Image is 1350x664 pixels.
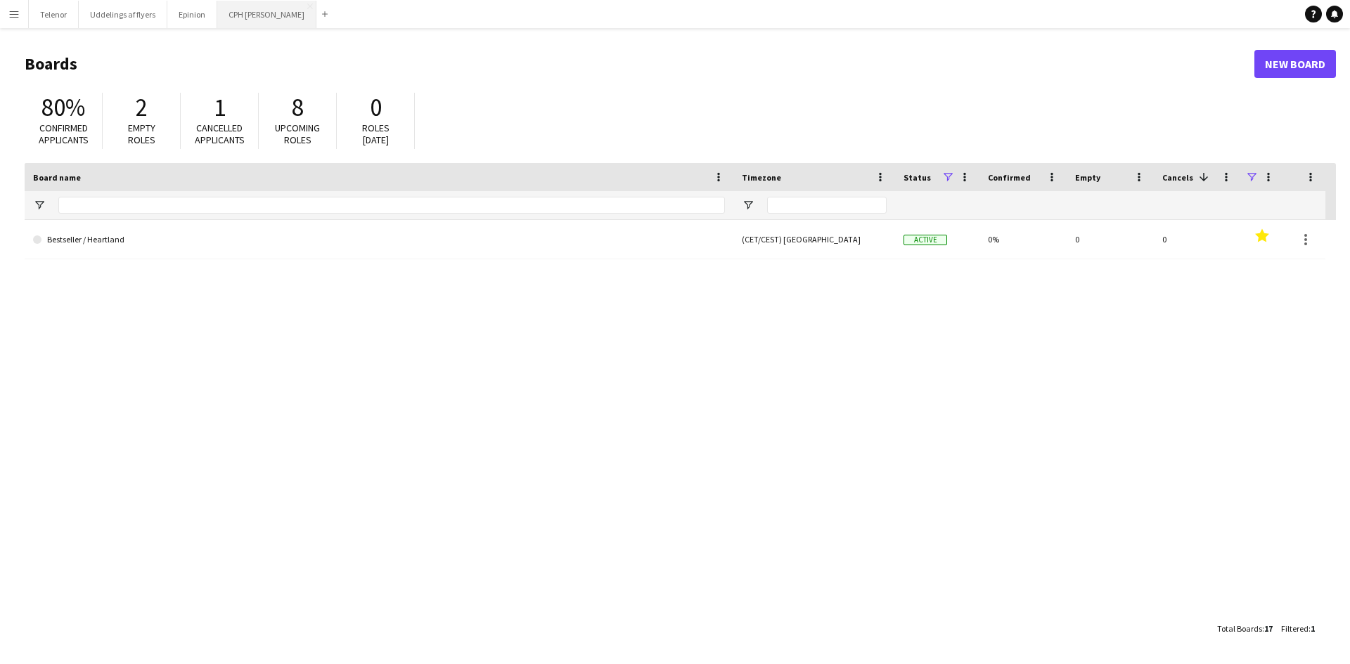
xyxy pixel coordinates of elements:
input: Board name Filter Input [58,197,725,214]
span: 2 [136,92,148,123]
div: : [1281,615,1315,642]
div: 0 [1067,220,1154,259]
button: Uddelings af flyers [79,1,167,28]
span: Upcoming roles [275,122,320,146]
span: Filtered [1281,623,1309,634]
span: 0 [370,92,382,123]
div: 0 [1154,220,1241,259]
span: Total Boards [1217,623,1262,634]
button: CPH [PERSON_NAME] [217,1,316,28]
button: Open Filter Menu [742,199,754,211]
span: 80% [41,92,85,123]
span: 1 [1311,623,1315,634]
span: Status [904,172,931,183]
span: 17 [1264,623,1273,634]
a: Bestseller / Heartland [33,220,725,259]
span: Cancelled applicants [195,122,245,146]
span: 1 [214,92,226,123]
button: Epinion [167,1,217,28]
span: Confirmed [988,172,1031,183]
span: Roles [DATE] [362,122,390,146]
span: 8 [292,92,304,123]
span: Empty [1075,172,1100,183]
span: Board name [33,172,81,183]
span: Empty roles [128,122,155,146]
h1: Boards [25,53,1254,74]
a: New Board [1254,50,1336,78]
button: Open Filter Menu [33,199,46,211]
div: : [1217,615,1273,642]
input: Timezone Filter Input [767,197,887,214]
span: Cancels [1162,172,1193,183]
span: Active [904,235,947,245]
span: Timezone [742,172,781,183]
div: 0% [979,220,1067,259]
button: Telenor [29,1,79,28]
span: Confirmed applicants [39,122,89,146]
div: (CET/CEST) [GEOGRAPHIC_DATA] [733,220,895,259]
